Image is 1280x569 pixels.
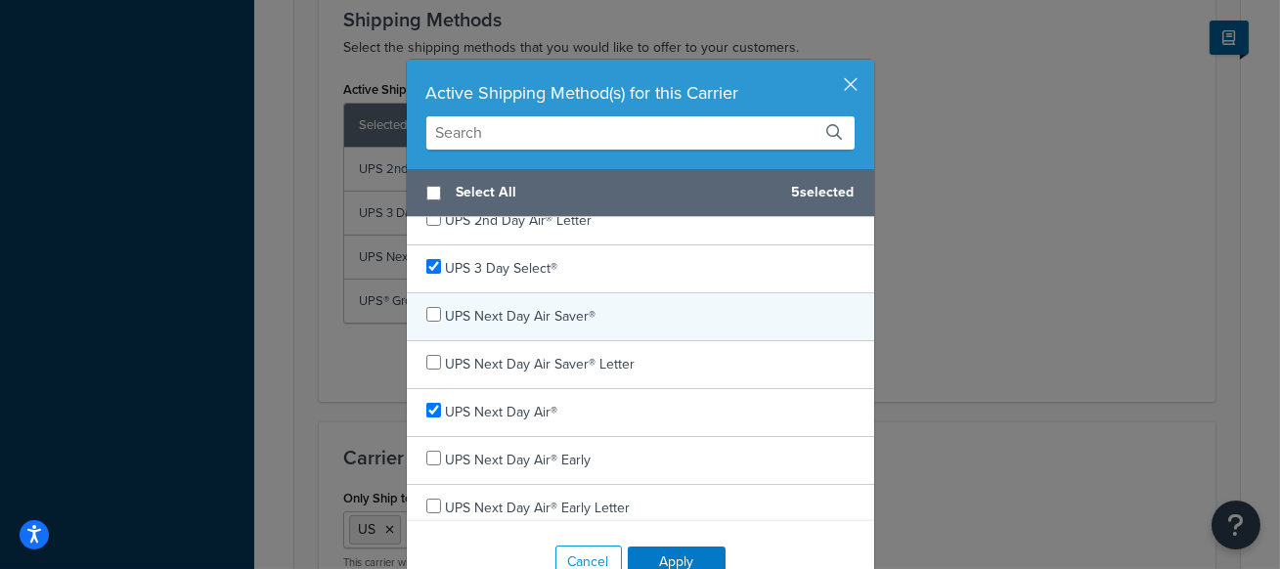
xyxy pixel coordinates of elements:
[446,354,636,374] span: UPS Next Day Air Saver® Letter
[457,179,776,206] span: Select All
[446,210,593,231] span: UPS 2nd Day Air® Letter
[426,116,855,150] input: Search
[446,306,596,327] span: UPS Next Day Air Saver®
[446,450,592,470] span: UPS Next Day Air® Early
[446,258,558,279] span: UPS 3 Day Select®
[407,169,874,217] div: 5 selected
[446,498,631,518] span: UPS Next Day Air® Early Letter
[426,79,855,107] div: Active Shipping Method(s) for this Carrier
[446,402,558,422] span: UPS Next Day Air®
